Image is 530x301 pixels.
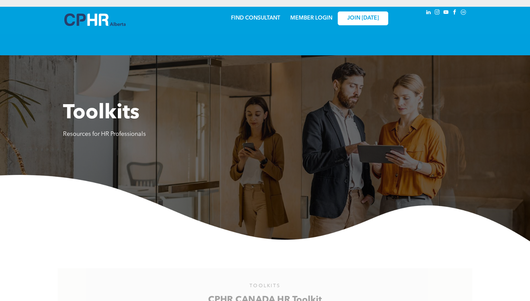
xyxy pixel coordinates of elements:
span: Toolkits [63,103,139,123]
a: Social network [460,8,467,18]
span: JOIN [DATE] [347,15,379,22]
a: facebook [451,8,458,18]
span: TOOLKITS [250,283,280,288]
img: A blue and white logo for cp alberta [64,13,126,26]
a: linkedin [425,8,432,18]
a: instagram [433,8,441,18]
span: Resources for HR Professionals [63,131,146,137]
a: JOIN [DATE] [338,11,388,25]
a: MEMBER LOGIN [290,16,332,21]
a: FIND CONSULTANT [231,16,280,21]
a: youtube [442,8,450,18]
